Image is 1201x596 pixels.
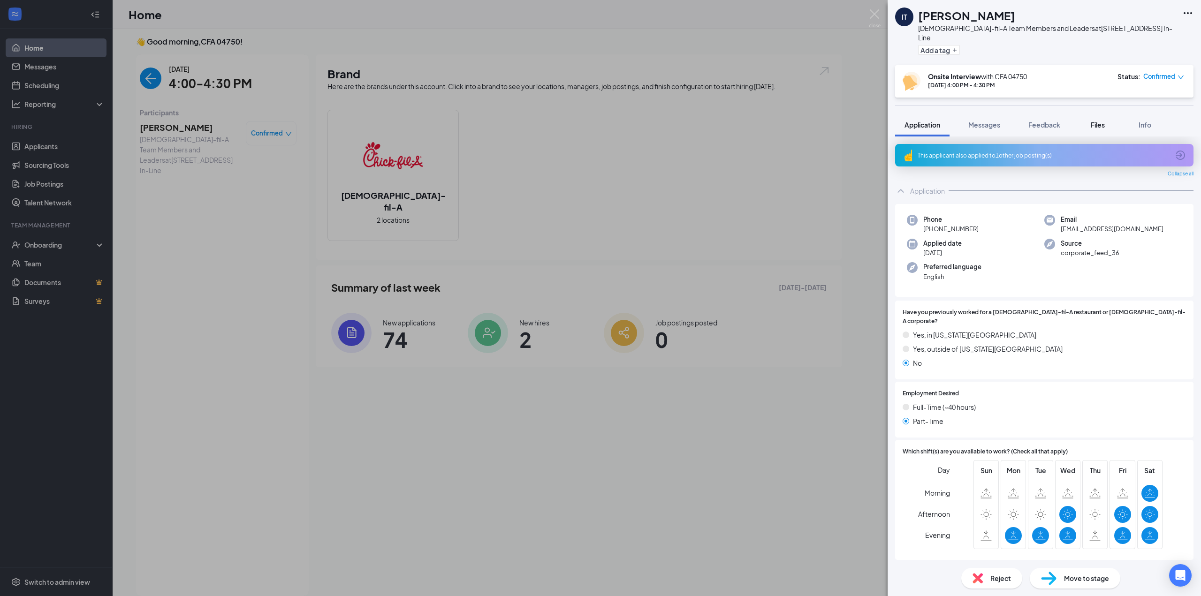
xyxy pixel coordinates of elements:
[1178,74,1184,81] span: down
[1091,121,1105,129] span: Files
[1064,573,1109,583] span: Move to stage
[1087,465,1103,475] span: Thu
[928,72,981,81] b: Onsite Interview
[903,308,1186,326] span: Have you previously worked for a [DEMOGRAPHIC_DATA]-fil-A restaurant or [DEMOGRAPHIC_DATA]-fil-A ...
[923,272,981,281] span: English
[1117,72,1140,81] div: Status :
[918,505,950,522] span: Afternoon
[910,186,945,196] div: Application
[913,358,922,368] span: No
[1114,465,1131,475] span: Fri
[928,81,1027,89] div: [DATE] 4:00 PM - 4:30 PM
[923,215,979,224] span: Phone
[990,573,1011,583] span: Reject
[925,527,950,543] span: Evening
[1175,150,1186,161] svg: ArrowCircle
[918,45,960,55] button: PlusAdd a tag
[928,72,1027,81] div: with CFA 04750
[923,224,979,234] span: [PHONE_NUMBER]
[1061,224,1163,234] span: [EMAIL_ADDRESS][DOMAIN_NAME]
[1061,248,1119,257] span: corporate_feed_36
[923,239,962,248] span: Applied date
[968,121,1000,129] span: Messages
[913,344,1063,354] span: Yes, outside of [US_STATE][GEOGRAPHIC_DATA]
[1061,215,1163,224] span: Email
[923,248,962,257] span: [DATE]
[938,465,950,475] span: Day
[923,262,981,272] span: Preferred language
[913,402,976,412] span: Full-Time (~40 hours)
[918,23,1178,42] div: [DEMOGRAPHIC_DATA]-fil-A Team Members and Leaders at [STREET_ADDRESS] In-Line
[1168,170,1193,178] span: Collapse all
[918,151,1169,159] div: This applicant also applied to 1 other job posting(s)
[903,447,1068,456] span: Which shift(s) are you available to work? (Check all that apply)
[1169,564,1192,587] div: Open Intercom Messenger
[952,47,958,53] svg: Plus
[1182,8,1193,19] svg: Ellipses
[895,185,906,196] svg: ChevronUp
[1139,121,1151,129] span: Info
[1005,465,1022,475] span: Mon
[1059,465,1076,475] span: Wed
[913,330,1036,340] span: Yes, in [US_STATE][GEOGRAPHIC_DATA]
[905,121,940,129] span: Application
[1061,239,1119,248] span: Source
[1032,465,1049,475] span: Tue
[918,8,1015,23] h1: [PERSON_NAME]
[903,389,959,398] span: Employment Desired
[902,12,907,22] div: IT
[978,465,995,475] span: Sun
[925,484,950,501] span: Morning
[913,416,943,426] span: Part-Time
[1141,465,1158,475] span: Sat
[1143,72,1175,81] span: Confirmed
[1028,121,1060,129] span: Feedback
